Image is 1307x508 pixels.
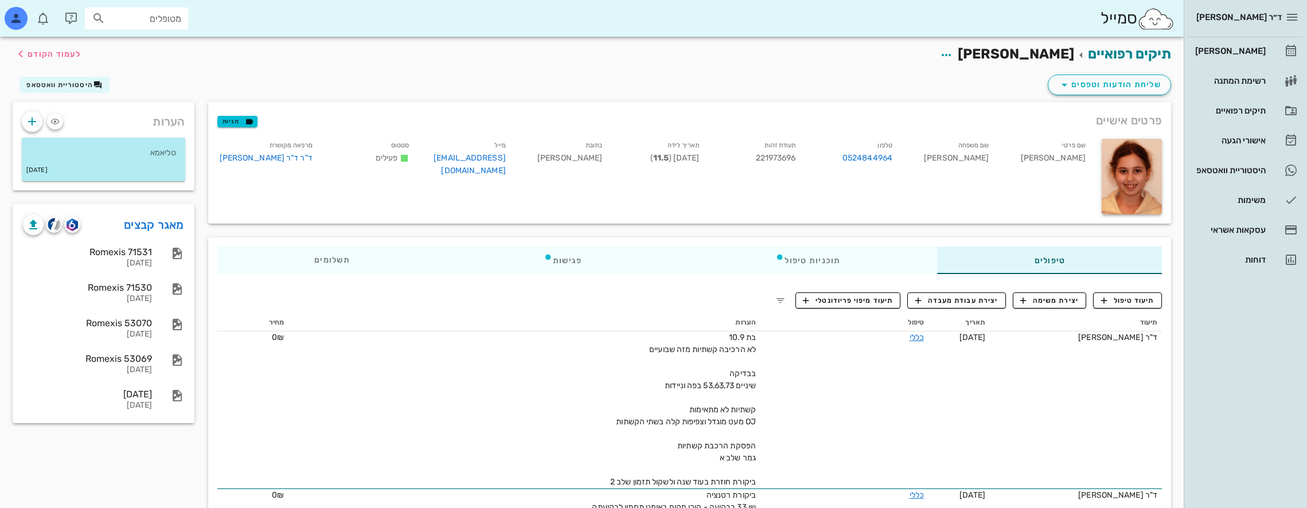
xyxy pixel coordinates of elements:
[1096,111,1162,130] span: פרטים אישיים
[314,256,350,264] span: תשלומים
[990,313,1162,331] th: תיעוד
[653,153,669,163] strong: 11.5
[937,247,1162,274] div: טיפולים
[877,142,892,149] small: טלפון
[23,247,152,257] div: Romexis 71531
[1188,37,1302,65] a: [PERSON_NAME]
[1193,46,1266,56] div: [PERSON_NAME]
[1188,157,1302,184] a: היסטוריית וואטסאפ
[994,331,1157,343] div: ד"ר [PERSON_NAME]
[756,153,796,163] span: 221973696
[842,152,892,165] a: 0524844964
[64,217,80,233] button: romexis logo
[907,292,1005,308] button: יצירת עבודת מעבדה
[272,490,284,500] span: 0₪
[928,313,990,331] th: תאריך
[23,282,152,293] div: Romexis 71530
[1101,6,1175,31] div: סמייל
[959,490,985,500] span: [DATE]
[1193,76,1266,85] div: רשימת המתנה
[760,313,928,331] th: טיפול
[1062,142,1086,149] small: שם פרטי
[23,330,152,339] div: [DATE]
[31,147,176,159] p: טליאמא
[26,164,48,177] small: [DATE]
[1020,295,1079,306] span: יצירת משימה
[26,81,93,89] span: היסטוריית וואטסאפ
[23,294,152,304] div: [DATE]
[1196,12,1282,22] span: ד״ר [PERSON_NAME]
[1188,127,1302,154] a: אישורי הגעה
[1013,292,1087,308] button: יצירת משימה
[1088,46,1171,62] a: תיקים רפואיים
[124,216,184,234] a: מאגר קבצים
[1193,225,1266,235] div: עסקאות אשראי
[586,142,603,149] small: כתובת
[902,136,998,184] div: [PERSON_NAME]
[34,9,41,16] span: תג
[14,44,81,64] button: לעמוד הקודם
[668,142,699,149] small: תאריך לידה
[270,142,313,149] small: מרפאה מקושרת
[23,318,152,329] div: Romexis 53070
[1101,295,1154,306] span: תיעוד טיפול
[650,153,699,163] span: [DATE] ( )
[1193,196,1266,205] div: משימות
[998,136,1095,184] div: [PERSON_NAME]
[1188,246,1302,273] a: דוחות
[1188,97,1302,124] a: תיקים רפואיים
[46,217,62,233] button: cliniview logo
[764,142,795,149] small: תעודת זהות
[1058,78,1161,92] span: שליחת הודעות וטפסים
[48,218,61,231] img: cliniview logo
[1193,166,1266,175] div: היסטוריית וואטסאפ
[1048,75,1171,95] button: שליחת הודעות וטפסים
[1193,136,1266,145] div: אישורי הגעה
[958,46,1074,62] span: [PERSON_NAME]
[13,102,194,135] div: הערות
[23,389,152,400] div: [DATE]
[1188,186,1302,214] a: משימות
[1188,67,1302,95] a: רשימת המתנה
[272,333,284,342] span: 0₪
[289,313,760,331] th: הערות
[1137,7,1175,30] img: SmileCloud logo
[217,313,289,331] th: מחיר
[67,218,77,231] img: romexis logo
[1193,255,1266,264] div: דוחות
[23,259,152,268] div: [DATE]
[994,489,1157,501] div: ד"ר [PERSON_NAME]
[910,333,924,342] a: כללי
[28,49,81,59] span: לעמוד הקודם
[803,295,893,306] span: תיעוד מיפוי פריודונטלי
[1093,292,1162,308] button: תיעוד טיפול
[376,153,398,163] span: פעילים
[795,292,901,308] button: תיעוד מיפוי פריודונטלי
[434,153,506,175] a: [EMAIL_ADDRESS][DOMAIN_NAME]
[446,247,678,274] div: פגישות
[19,77,110,93] button: היסטוריית וואטסאפ
[391,142,409,149] small: סטטוס
[223,116,252,127] span: תגיות
[23,365,152,375] div: [DATE]
[1188,216,1302,244] a: עסקאות אשראי
[915,295,998,306] span: יצירת עבודת מעבדה
[23,401,152,411] div: [DATE]
[217,116,258,127] button: תגיות
[678,247,937,274] div: תוכניות טיפול
[220,152,313,165] a: ד"ר ד"ר [PERSON_NAME]
[23,353,152,364] div: Romexis 53069
[958,142,989,149] small: שם משפחה
[910,490,924,500] a: כללי
[537,153,602,163] span: [PERSON_NAME]
[1193,106,1266,115] div: תיקים רפואיים
[959,333,985,342] span: [DATE]
[494,142,505,149] small: מייל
